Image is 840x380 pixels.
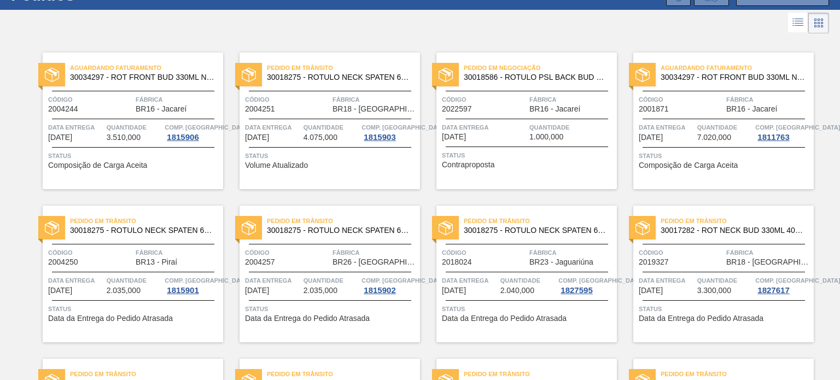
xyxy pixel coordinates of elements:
[661,73,805,81] span: 30034297 - ROT FRONT BUD 330ML NIV25
[661,215,814,226] span: Pedido em Trânsito
[245,275,301,286] span: Data entrega
[755,275,840,286] span: Comp. Carga
[136,94,220,105] span: Fábrica
[639,287,663,295] span: 19/09/2025
[332,247,417,258] span: Fábrica
[464,215,617,226] span: Pedido em Trânsito
[332,258,417,266] span: BR26 - Uberlândia
[639,122,695,133] span: Data entrega
[442,303,614,314] span: Status
[70,215,223,226] span: Pedido em Trânsito
[361,286,398,295] div: 1815902
[529,133,563,141] span: 1.000,000
[755,286,791,295] div: 1827617
[165,275,249,286] span: Comp. Carga
[697,275,753,286] span: Quantidade
[529,258,593,266] span: BR23 - Jaguariúna
[697,122,753,133] span: Quantidade
[464,369,617,379] span: Pedido em Trânsito
[500,287,534,295] span: 2.040,000
[245,314,370,323] span: Data da Entrega do Pedido Atrasada
[48,303,220,314] span: Status
[661,369,814,379] span: Pedido em Trânsito
[48,94,133,105] span: Código
[726,105,777,113] span: BR16 - Jacareí
[639,133,663,142] span: 18/09/2025
[70,369,223,379] span: Pedido em Trânsito
[48,287,72,295] span: 19/09/2025
[442,258,472,266] span: 2018024
[617,52,814,189] a: statusAguardando Faturamento30034297 - ROT FRONT BUD 330ML NIV25Código2001871FábricaBR16 - Jacare...
[639,275,695,286] span: Data entrega
[242,68,256,82] img: status
[70,62,223,73] span: Aguardando Faturamento
[267,226,411,235] span: 30018275 - ROTULO NECK SPATEN 600 RGB 36MIC REDONDO
[245,122,301,133] span: Data entrega
[48,258,78,266] span: 2004250
[697,133,731,142] span: 7.020,000
[267,62,420,73] span: Pedido em Trânsito
[442,122,527,133] span: Data entrega
[529,122,614,133] span: Quantidade
[165,133,201,142] div: 1815906
[529,94,614,105] span: Fábrica
[639,150,811,161] span: Status
[245,150,417,161] span: Status
[165,286,201,295] div: 1815901
[464,62,617,73] span: Pedido em Negociação
[639,105,669,113] span: 2001871
[45,68,59,82] img: status
[529,247,614,258] span: Fábrica
[639,161,738,169] span: Composição de Carga Aceita
[439,68,453,82] img: status
[500,275,556,286] span: Quantidade
[361,122,446,133] span: Comp. Carga
[107,287,141,295] span: 2.035,000
[361,275,417,295] a: Comp. [GEOGRAPHIC_DATA]1815902
[165,275,220,295] a: Comp. [GEOGRAPHIC_DATA]1815901
[136,105,186,113] span: BR16 - Jacareí
[558,286,594,295] div: 1827595
[107,122,162,133] span: Quantidade
[223,206,420,342] a: statusPedido em Trânsito30018275 - ROTULO NECK SPATEN 600 RGB 36MIC REDONDOCódigo2004257FábricaBR...
[245,133,269,142] span: 13/09/2025
[442,161,495,169] span: Contraproposta
[267,369,420,379] span: Pedido em Trânsito
[45,221,59,235] img: status
[726,247,811,258] span: Fábrica
[245,303,417,314] span: Status
[558,275,614,295] a: Comp. [GEOGRAPHIC_DATA]1827595
[442,314,567,323] span: Data da Entrega do Pedido Atrasada
[529,105,580,113] span: BR16 - Jacareí
[464,73,608,81] span: 30018586 - ROTULO PSL BACK BUD ESP 330ML NIV23
[70,73,214,81] span: 30034297 - ROT FRONT BUD 330ML NIV25
[304,287,337,295] span: 2.035,000
[48,105,78,113] span: 2004244
[361,275,446,286] span: Comp. Carga
[558,275,643,286] span: Comp. Carga
[635,221,650,235] img: status
[267,215,420,226] span: Pedido em Trânsito
[697,287,731,295] span: 3.300,000
[361,133,398,142] div: 1815903
[808,13,829,33] div: Visão em Cards
[755,122,840,133] span: Comp. Carga
[635,68,650,82] img: status
[26,52,223,189] a: statusAguardando Faturamento30034297 - ROT FRONT BUD 330ML NIV25Código2004244FábricaBR16 - Jacare...
[420,206,617,342] a: statusPedido em Trânsito30018275 - ROTULO NECK SPATEN 600 RGB 36MIC REDONDOCódigo2018024FábricaBR...
[245,161,308,169] span: Volume Atualizado
[442,105,472,113] span: 2022597
[661,226,805,235] span: 30017282 - ROT NECK BUD 330ML 40MICRAS 429
[617,206,814,342] a: statusPedido em Trânsito30017282 - ROT NECK BUD 330ML 40MICRAS 429Código2019327FábricaBR18 - [GEO...
[442,275,498,286] span: Data entrega
[70,226,214,235] span: 30018275 - ROTULO NECK SPATEN 600 RGB 36MIC REDONDO
[442,133,466,141] span: 17/09/2025
[48,161,147,169] span: Composição de Carga Aceita
[242,221,256,235] img: status
[639,258,669,266] span: 2019327
[442,150,614,161] span: Status
[639,314,763,323] span: Data da Entrega do Pedido Atrasada
[304,133,337,142] span: 4.075,000
[48,150,220,161] span: Status
[361,122,417,142] a: Comp. [GEOGRAPHIC_DATA]1815903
